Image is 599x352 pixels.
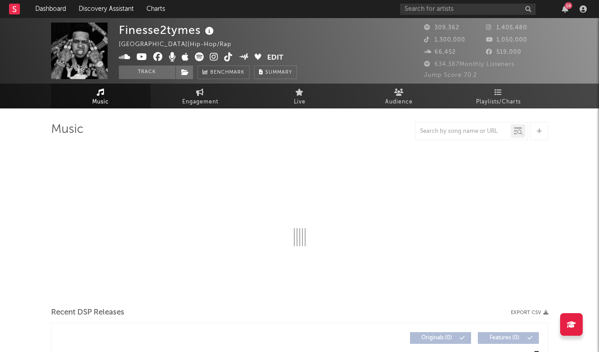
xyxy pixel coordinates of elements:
[182,97,218,108] span: Engagement
[562,5,568,13] button: 16
[511,310,548,315] button: Export CSV
[250,84,349,108] a: Live
[294,97,306,108] span: Live
[119,66,175,79] button: Track
[486,25,527,31] span: 1,405,480
[254,66,297,79] button: Summary
[565,2,572,9] div: 16
[486,37,527,43] span: 1,050,000
[151,84,250,108] a: Engagement
[265,70,292,75] span: Summary
[119,39,242,50] div: [GEOGRAPHIC_DATA] | Hip-Hop/Rap
[478,332,539,344] button: Features(0)
[410,332,471,344] button: Originals(0)
[424,37,465,43] span: 1,300,000
[476,97,521,108] span: Playlists/Charts
[119,23,216,38] div: Finesse2tymes
[449,84,548,108] a: Playlists/Charts
[210,67,245,78] span: Benchmark
[424,72,477,78] span: Jump Score: 70.2
[484,335,525,341] span: Features ( 0 )
[51,84,151,108] a: Music
[424,49,456,55] span: 66,452
[51,307,124,318] span: Recent DSP Releases
[92,97,109,108] span: Music
[198,66,250,79] a: Benchmark
[486,49,521,55] span: 519,000
[416,335,458,341] span: Originals ( 0 )
[424,25,459,31] span: 309,362
[415,128,511,135] input: Search by song name or URL
[400,4,536,15] input: Search for artists
[424,61,514,67] span: 634,387 Monthly Listeners
[349,84,449,108] a: Audience
[267,52,283,64] button: Edit
[385,97,413,108] span: Audience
